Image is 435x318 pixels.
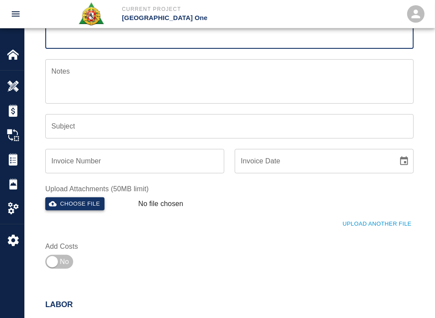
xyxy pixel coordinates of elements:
label: Upload Attachments (50MB limit) [45,184,414,194]
button: Choose file [45,197,105,211]
label: Add Costs [45,241,130,251]
button: Choose date [395,152,413,170]
h2: Labor [45,300,414,310]
img: Roger & Sons Concrete [78,2,105,26]
iframe: Chat Widget [391,276,435,318]
p: [GEOGRAPHIC_DATA] One [122,13,265,23]
input: mm/dd/yyyy [235,149,392,173]
p: Current Project [122,5,265,13]
p: No file chosen [138,199,184,209]
button: open drawer [5,3,26,24]
button: Upload Another File [341,217,414,231]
